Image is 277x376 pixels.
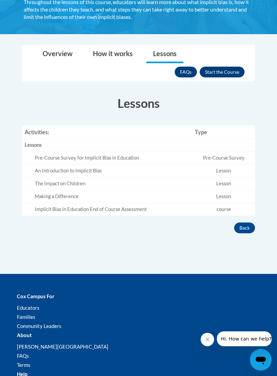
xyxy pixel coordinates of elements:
button: Enroll [200,67,245,77]
a: FAQs [175,67,197,77]
td: Pre-Course Survey [192,151,255,164]
div: Making a Difference [35,193,190,200]
iframe: Button to launch messaging window [250,349,272,371]
th: Type [192,125,255,139]
td: Lesson [192,190,255,203]
a: Families [17,314,35,320]
div: Lessons [25,142,190,149]
iframe: Close message [201,333,214,346]
a: Terms [17,362,30,368]
b: About [17,332,32,338]
td: Lesson [192,164,255,177]
th: Activities: [22,125,192,139]
button: Back [234,222,255,233]
b: Cox Campus For [17,293,54,299]
td: Lesson [192,177,255,190]
a: [PERSON_NAME][GEOGRAPHIC_DATA] [17,344,108,350]
iframe: Message from company [217,331,272,346]
a: Educators [17,305,40,311]
td: course [192,203,255,215]
div: Implicit Bias in Education End of Course Assessment [35,206,190,213]
div: Pre-Course Survey for Implicit Bias in Education [35,155,190,162]
a: Lessons [146,45,183,63]
a: How it works [86,45,140,63]
h3: Lessons [22,95,255,112]
div: The Impact on Children [35,180,190,187]
a: Overview [36,45,79,63]
div: An Introduction to Implicit Bias [35,167,190,174]
a: Community Leaders [17,323,61,329]
a: FAQs [17,353,29,359]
